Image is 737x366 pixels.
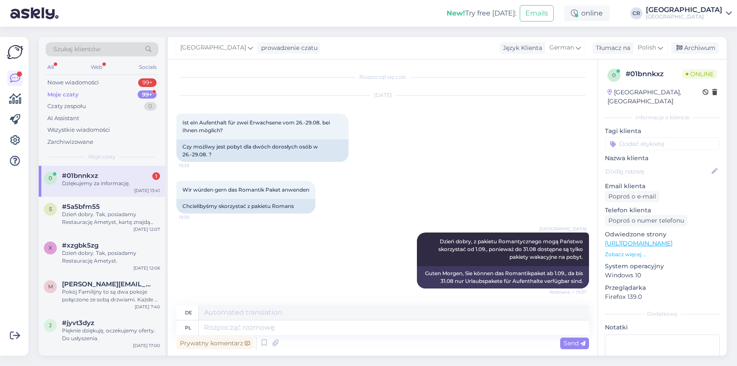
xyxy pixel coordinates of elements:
div: Dzień dobry. Tak, posiadamy Restaurację Ametyst, kartę znajdą Państwo na Naszej stronie interneto... [62,211,160,226]
img: Askly Logo [7,44,23,60]
div: Try free [DATE]: [447,8,516,19]
span: Polish [638,43,656,53]
div: [DATE] 13:41 [134,187,160,194]
span: Dzień dobry, z pakietu Romantycznego mogą Państwo skorzystać od 1.09., ponieważ do 31.08 dostępne... [438,238,584,260]
span: Widziane ✓ 13:37 [549,289,586,295]
span: #xzgbk5zg [62,242,99,249]
div: [GEOGRAPHIC_DATA] [646,13,722,20]
span: 0 [612,72,616,78]
div: de [185,305,192,320]
p: Notatki [605,323,720,332]
div: Język Klienta [500,43,542,53]
span: x [49,245,52,251]
span: mariusz.olenkiewicz@gmail.com [62,280,151,288]
p: Nazwa klienta [605,154,720,163]
div: Nowe wiadomości [47,78,99,87]
div: pl [185,320,191,335]
div: [DATE] 12:07 [133,226,160,233]
div: Zarchiwizowane [47,138,93,146]
a: [GEOGRAPHIC_DATA][GEOGRAPHIC_DATA] [646,6,732,20]
span: 0 [49,175,52,181]
div: Poproś o e-mail [605,191,660,202]
b: New! [447,9,465,17]
span: Send [564,339,586,347]
p: Odwiedzone strony [605,230,720,239]
div: 1 [152,172,160,180]
input: Dodaj nazwę [605,167,710,176]
div: AI Assistant [47,114,79,123]
span: m [48,283,53,290]
p: Email klienta [605,182,720,191]
span: Moje czaty [88,153,116,161]
div: [GEOGRAPHIC_DATA], [GEOGRAPHIC_DATA] [607,88,703,106]
input: Dodać etykietę [605,137,720,150]
div: [DATE] 12:06 [133,265,160,271]
span: Szukaj klientów [53,45,100,54]
div: Dzień dobry. Tak, posiadamy Restaurację Ametyst. [62,249,160,265]
div: Rozpoczął się czat [176,73,589,81]
div: Informacje o kliencie [605,114,720,121]
p: Zobacz więcej ... [605,251,720,258]
div: [GEOGRAPHIC_DATA] [646,6,722,13]
div: 99+ [138,90,157,99]
span: German [549,43,574,53]
div: [DATE] 17:00 [133,342,160,349]
div: prowadzenie czatu [258,43,318,53]
div: Tłumacz na [592,43,630,53]
div: Socials [137,62,158,73]
button: Emails [520,5,554,22]
div: Archiwum [671,42,719,54]
div: Pięknie dziękuję, oczekujemy oferty. Do usłyszenia. [62,327,160,342]
div: All [46,62,56,73]
div: # 01bnnkxz [626,69,682,79]
div: Guten Morgen, Sie können das Romantikpaket ab 1.09., da bis 31.08 nur Urlaubspakete für Aufenthal... [417,266,589,288]
span: Wir würden gern das Romantik Paket anwenden [182,186,309,193]
span: 13:35 [179,162,211,169]
p: Windows 10 [605,271,720,280]
p: Firefox 139.0 [605,292,720,301]
span: #01bnnkxz [62,172,98,180]
span: [GEOGRAPHIC_DATA] [540,226,586,232]
span: Online [682,69,717,79]
span: 5 [49,206,52,212]
span: [GEOGRAPHIC_DATA] [180,43,246,53]
div: Czaty zespołu [47,102,86,111]
div: Dodatkowy [605,310,720,318]
div: online [564,6,610,21]
span: #jyvt3dyz [62,319,94,327]
div: [DATE] [176,91,589,99]
div: Moje czaty [47,90,79,99]
div: CR [630,7,642,19]
div: 99+ [138,78,157,87]
p: Telefon klienta [605,206,720,215]
span: 13:35 [179,214,211,220]
span: #5a5bfm55 [62,203,100,211]
a: [URL][DOMAIN_NAME] [605,239,672,247]
p: Przeglądarka [605,283,720,292]
span: Ist ein Aufenthalt für zwei Erwachsene vom 26.-29.08. bei Ihnen möglich? [182,119,331,133]
p: Tagi klienta [605,127,720,136]
div: Wszystkie wiadomości [47,126,110,134]
div: [DATE] 7:40 [135,304,160,310]
div: 0 [144,102,157,111]
p: System operacyjny [605,262,720,271]
div: Prywatny komentarz [176,338,253,349]
div: Poproś o numer telefonu [605,215,688,226]
span: j [49,322,52,329]
div: Web [89,62,104,73]
div: Dziękujemy za informację. [62,180,160,187]
div: Czy możliwy jest pobyt dla dwóch dorosłych osób w 26.-29.08. ? [176,140,348,162]
div: Pokój Familijny to są dwa pokoje połączone ze sobą drzwiami. Każde z nich posiada osobną łazienkę... [62,288,160,304]
div: Chcielibyśmy skorzystać z pakietu Romans [176,199,315,214]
